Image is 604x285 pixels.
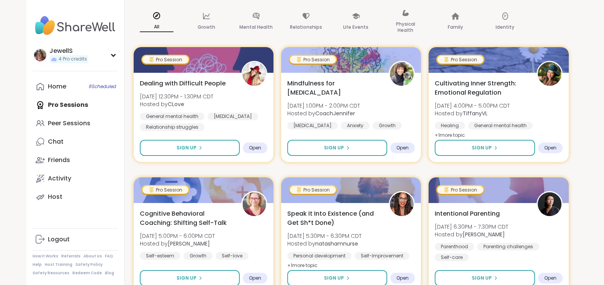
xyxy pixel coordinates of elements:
span: Hosted by [287,240,362,247]
div: Pro Session [142,186,188,194]
div: Relationship struggles [140,123,205,131]
button: Sign Up [140,140,240,156]
a: Referrals [61,254,80,259]
span: Speak It Into Existence (and Get Sh*t Done) [287,209,380,228]
img: ShareWell Nav Logo [33,12,118,39]
span: Open [249,145,261,151]
div: Pro Session [142,56,188,64]
div: Host [48,193,62,201]
div: Self-love [216,252,249,260]
p: Life Events [343,23,368,32]
a: Help [33,262,42,267]
img: CLove [242,62,266,86]
p: Family [448,23,463,32]
a: Redeem Code [72,270,102,276]
a: Blog [105,270,114,276]
div: Friends [48,156,70,164]
p: All [140,22,174,32]
div: Personal development [287,252,352,260]
span: Hosted by [140,100,213,108]
div: Logout [48,235,70,244]
span: Open [544,145,557,151]
span: Open [396,275,409,281]
div: Peer Sessions [48,119,90,128]
div: Home [48,82,66,91]
a: Host Training [45,262,72,267]
a: How It Works [33,254,58,259]
span: [DATE] 4:00PM - 5:00PM CDT [435,102,510,110]
div: Self-esteem [140,252,180,260]
span: Hosted by [287,110,360,117]
div: JewellS [49,47,88,55]
span: Hosted by [435,110,510,117]
span: Open [396,145,409,151]
a: Activity [33,169,118,188]
span: 8 Scheduled [89,84,116,90]
span: Open [544,275,557,281]
span: [DATE] 5:30PM - 6:30PM CDT [287,232,362,240]
b: CLove [168,100,184,108]
p: Growth [198,23,215,32]
button: Sign Up [287,140,387,156]
p: Relationships [290,23,322,32]
span: Sign Up [472,144,492,151]
a: Safety Policy [75,262,103,267]
b: [PERSON_NAME] [168,240,210,247]
p: Mental Health [239,23,273,32]
div: [MEDICAL_DATA] [287,122,338,129]
div: Activity [48,174,71,183]
img: JewellS [34,49,46,61]
button: Sign Up [435,140,535,156]
b: TiffanyVL [463,110,488,117]
span: [DATE] 6:30PM - 7:30PM CDT [435,223,508,231]
span: Cultivating Inner Strength: Emotional Regulation [435,79,528,97]
span: [DATE] 5:00PM - 6:00PM CDT [140,232,215,240]
div: General mental health [140,113,205,120]
span: Sign Up [324,144,344,151]
div: Healing [435,122,465,129]
span: Intentional Parenting [435,209,500,218]
span: [DATE] 1:00PM - 2:00PM CDT [287,102,360,110]
b: [PERSON_NAME] [463,231,505,238]
div: Growth [183,252,213,260]
img: TiffanyVL [538,62,561,86]
span: Hosted by [140,240,215,247]
a: Friends [33,151,118,169]
div: Anxiety [341,122,370,129]
div: Pro Session [290,56,336,64]
span: Cognitive Behavioral Coaching: Shifting Self-Talk [140,209,233,228]
a: Safety Resources [33,270,69,276]
span: Sign Up [324,275,344,282]
a: Peer Sessions [33,114,118,133]
b: natashamnurse [315,240,358,247]
span: Dealing with Difficult People [140,79,226,88]
span: Sign Up [177,275,196,282]
img: CoachJennifer [390,62,414,86]
div: [MEDICAL_DATA] [208,113,258,120]
div: Pro Session [437,56,483,64]
div: Parenting challenges [477,243,539,251]
div: Self-care [435,254,469,261]
span: Hosted by [435,231,508,238]
img: Fausta [242,192,266,216]
a: Home8Scheduled [33,77,118,96]
p: Identity [496,23,514,32]
span: Open [249,275,261,281]
a: About Us [83,254,102,259]
a: Host [33,188,118,206]
img: Natasha [538,192,561,216]
div: Growth [373,122,402,129]
b: CoachJennifer [315,110,355,117]
img: natashamnurse [390,192,414,216]
span: Sign Up [472,275,492,282]
div: Self-Improvement [355,252,409,260]
a: Logout [33,230,118,249]
span: Mindfulness for [MEDICAL_DATA] [287,79,380,97]
div: Parenthood [435,243,474,251]
a: Chat [33,133,118,151]
span: 4 Pro credits [59,56,87,62]
p: Physical Health [389,20,422,35]
span: Sign Up [177,144,196,151]
div: General mental health [468,122,533,129]
a: FAQ [105,254,113,259]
